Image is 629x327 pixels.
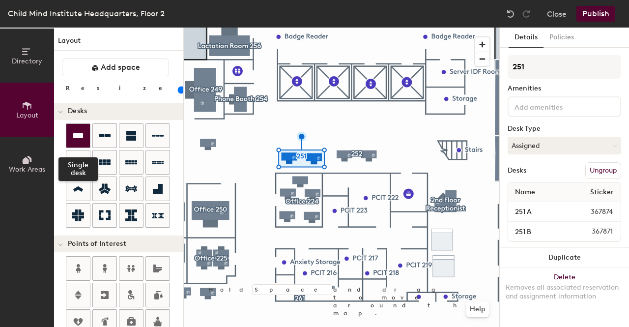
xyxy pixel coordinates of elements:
button: Policies [543,28,580,48]
input: Unnamed desk [510,225,568,238]
button: Publish [576,6,615,22]
div: Removes all associated reservation and assignment information [506,283,623,301]
button: Duplicate [500,248,629,268]
span: Work Areas [9,165,45,174]
span: Name [510,183,540,201]
span: Add space [101,62,140,72]
button: Close [547,6,567,22]
button: Ungroup [585,162,621,179]
span: Sticker [585,183,619,201]
span: 367874 [567,207,619,217]
span: 367871 [568,226,619,237]
h1: Layout [54,35,183,51]
span: Desks [68,107,87,115]
img: Undo [506,9,515,19]
input: Add amenities [513,100,601,112]
span: Points of Interest [68,240,126,248]
div: Child Mind Institute Headquarters, Floor 2 [8,7,165,20]
button: Single desk [66,123,90,148]
div: Desk Type [508,125,621,133]
div: Amenities [508,85,621,92]
button: Help [466,301,489,317]
button: DeleteRemoves all associated reservation and assignment information [500,268,629,311]
button: Details [509,28,543,48]
span: Directory [12,57,42,65]
input: Unnamed desk [510,205,567,219]
div: Resize [66,84,174,92]
button: Add space [62,59,169,76]
div: Desks [508,167,526,175]
span: Layout [16,111,38,119]
button: Assigned [508,137,621,154]
img: Redo [521,9,531,19]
